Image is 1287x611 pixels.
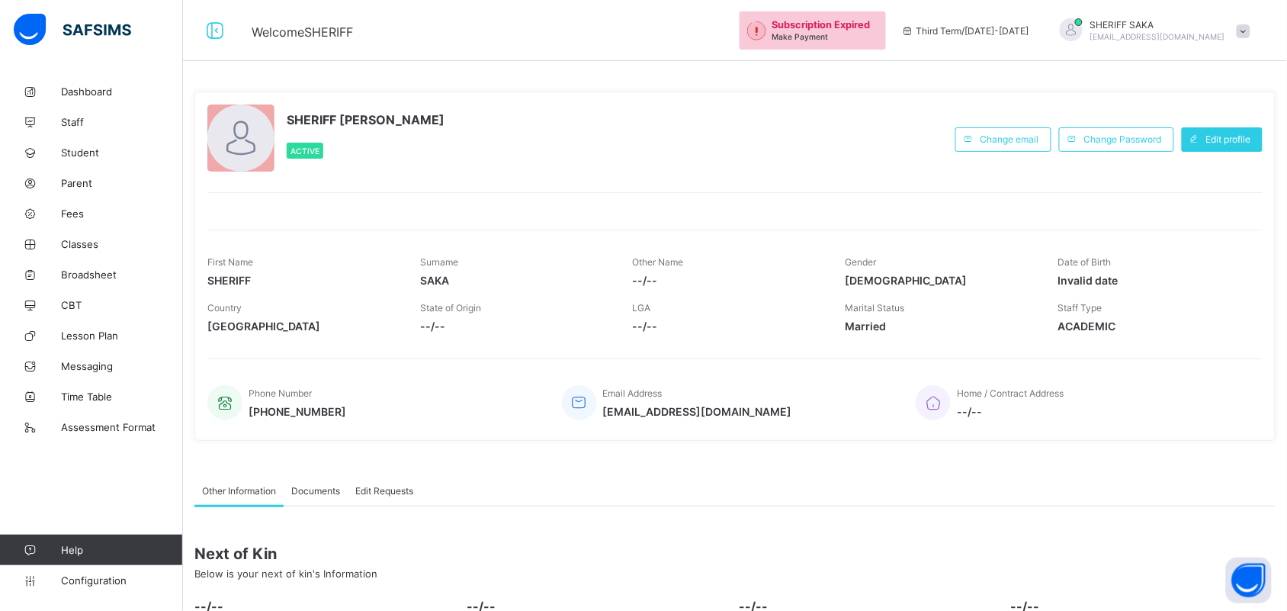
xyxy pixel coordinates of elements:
[61,391,183,403] span: Time Table
[249,388,312,399] span: Phone Number
[1090,32,1225,41] span: [EMAIL_ADDRESS][DOMAIN_NAME]
[61,269,183,281] span: Broadsheet
[633,256,684,268] span: Other Name
[603,405,792,418] span: [EMAIL_ADDRESS][DOMAIN_NAME]
[202,485,276,497] span: Other Information
[290,146,319,156] span: Active
[633,274,823,287] span: --/--
[845,274,1035,287] span: [DEMOGRAPHIC_DATA]
[747,21,766,40] img: outstanding-1.146d663e52f09953f639664a84e30106.svg
[957,388,1064,399] span: Home / Contract Address
[1090,19,1225,31] span: SHERIFF SAKA
[61,299,183,311] span: CBT
[61,177,183,189] span: Parent
[845,256,876,268] span: Gender
[61,85,183,98] span: Dashboard
[207,256,253,268] span: First Name
[957,405,1064,418] span: --/--
[249,405,346,418] span: [PHONE_NUMBER]
[420,256,458,268] span: Surname
[1084,133,1162,145] span: Change Password
[845,320,1035,333] span: Married
[1058,256,1111,268] span: Date of Birth
[61,330,183,342] span: Lesson Plan
[1045,18,1258,43] div: SHERIFFSAKA
[980,133,1039,145] span: Change email
[61,146,183,159] span: Student
[1058,302,1102,314] span: Staff Type
[633,320,823,333] span: --/--
[61,238,183,250] span: Classes
[207,302,242,314] span: Country
[14,14,131,46] img: safsims
[772,19,871,31] span: Subscription Expired
[194,568,377,580] span: Below is your next of kin's Information
[1058,320,1247,333] span: ACADEMIC
[61,207,183,220] span: Fees
[61,116,183,128] span: Staff
[61,574,182,587] span: Configuration
[207,274,397,287] span: SHERIFF
[845,302,904,314] span: Marital Status
[287,112,445,127] span: SHERIFF [PERSON_NAME]
[61,544,182,556] span: Help
[194,545,1276,563] span: Next of Kin
[252,24,353,40] span: Welcome SHERIFF
[207,320,397,333] span: [GEOGRAPHIC_DATA]
[420,274,610,287] span: SAKA
[420,302,481,314] span: State of Origin
[603,388,663,399] span: Email Address
[420,320,610,333] span: --/--
[901,25,1029,37] span: session/term information
[61,421,183,433] span: Assessment Format
[1206,133,1251,145] span: Edit profile
[61,360,183,372] span: Messaging
[772,32,829,41] span: Make Payment
[1058,274,1247,287] span: Invalid date
[1226,558,1272,603] button: Open asap
[633,302,651,314] span: LGA
[291,485,340,497] span: Documents
[355,485,413,497] span: Edit Requests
